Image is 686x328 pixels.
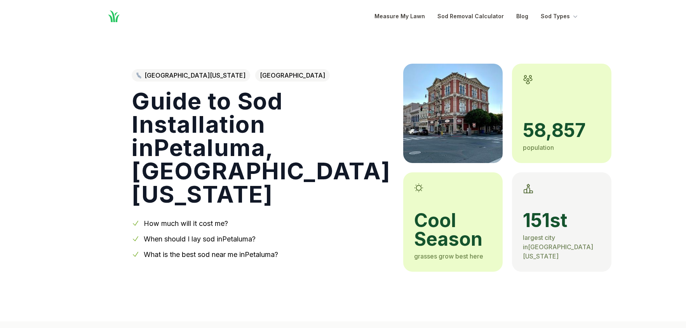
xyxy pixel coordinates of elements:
a: Measure My Lawn [374,12,425,21]
a: Sod Removal Calculator [437,12,504,21]
a: [GEOGRAPHIC_DATA][US_STATE] [132,69,250,82]
button: Sod Types [541,12,579,21]
a: What is the best sod near me inPetaluma? [144,250,278,259]
img: Northern California state outline [136,73,141,78]
a: How much will it cost me? [144,219,228,227]
a: Blog [516,12,528,21]
span: 58,857 [523,121,601,140]
span: grasses grow best here [414,252,483,260]
img: A picture of Petaluma [403,64,503,163]
span: largest city in [GEOGRAPHIC_DATA][US_STATE] [523,234,593,260]
span: 151st [523,211,601,230]
a: When should I lay sod inPetaluma? [144,235,256,243]
span: population [523,144,554,151]
span: cool season [414,211,492,248]
span: [GEOGRAPHIC_DATA] [255,69,330,82]
h1: Guide to Sod Installation in Petaluma , [GEOGRAPHIC_DATA][US_STATE] [132,89,391,206]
